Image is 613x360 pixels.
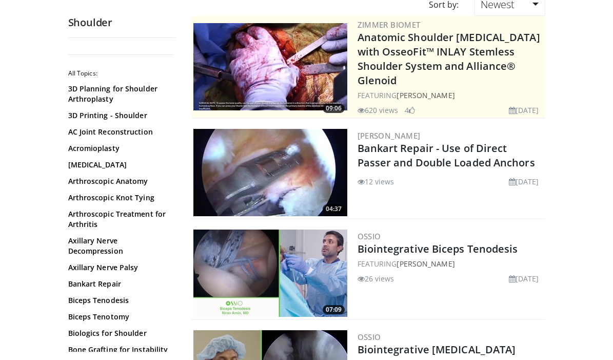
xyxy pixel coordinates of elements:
a: [PERSON_NAME] [397,90,454,100]
li: 4 [405,105,415,116]
span: 04:37 [323,204,345,214]
img: 59d0d6d9-feca-4357-b9cd-4bad2cd35cb6.300x170_q85_crop-smart_upscale.jpg [193,23,347,110]
a: AC Joint Reconstruction [68,127,171,137]
li: 26 views [358,273,394,284]
a: Acromioplasty [68,143,171,154]
a: [PERSON_NAME] [358,130,421,141]
a: Anatomic Shoulder [MEDICAL_DATA] with OsseoFit™ INLAY Stemless Shoulder System and Alliance® Glenoid [358,30,540,87]
div: FEATURING [358,90,543,101]
a: OSSIO [358,332,381,342]
a: Arthroscopic Treatment for Arthritis [68,209,171,230]
a: 07:09 [193,230,347,317]
li: [DATE] [509,176,539,187]
a: Biointegrative [MEDICAL_DATA] [358,343,516,356]
h2: Shoulder [68,16,176,29]
li: 12 views [358,176,394,187]
a: OSSIO [358,231,381,241]
li: [DATE] [509,273,539,284]
a: 3D Printing - Shoulder [68,110,171,121]
a: 3D Planning for Shoulder Arthroplasty [68,84,171,104]
span: 07:09 [323,305,345,314]
h2: All Topics: [68,69,173,78]
img: cd449402-123d-47f7-b112-52d159f17939.300x170_q85_crop-smart_upscale.jpg [193,129,347,216]
span: 09:06 [323,104,345,113]
a: Biologics for Shoulder [68,328,171,338]
img: f54b0be7-13b6-4977-9a5b-cecc55ea2090.300x170_q85_crop-smart_upscale.jpg [193,230,347,317]
a: Arthroscopic Anatomy [68,176,171,186]
a: [MEDICAL_DATA] [68,160,171,170]
a: Axillary Nerve Decompression [68,236,171,256]
a: Axillary Nerve Palsy [68,262,171,273]
div: FEATURING [358,258,543,269]
li: [DATE] [509,105,539,116]
a: Biointegrative Biceps Tenodesis [358,242,518,256]
a: Arthroscopic Knot Tying [68,193,171,203]
a: Bankart Repair - Use of Direct Passer and Double Loaded Anchors [358,141,535,169]
li: 620 views [358,105,399,116]
a: 04:37 [193,129,347,216]
a: 09:06 [193,23,347,110]
a: Biceps Tenodesis [68,295,171,306]
a: Biceps Tenotomy [68,312,171,322]
a: [PERSON_NAME] [397,259,454,269]
a: Bankart Repair [68,279,171,289]
a: Bone Grafting for Instability [68,345,171,355]
a: Zimmer Biomet [358,20,421,30]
